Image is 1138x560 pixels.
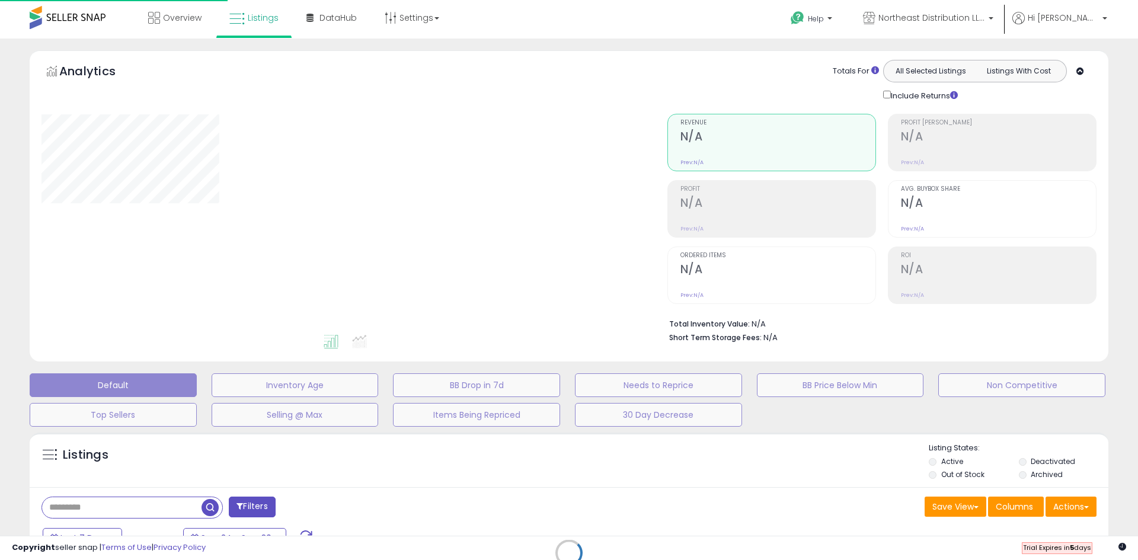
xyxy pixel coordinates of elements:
div: Totals For [833,66,879,77]
button: Inventory Age [212,373,379,397]
small: Prev: N/A [680,292,704,299]
small: Prev: N/A [901,292,924,299]
button: Non Competitive [938,373,1105,397]
button: Listings With Cost [974,63,1063,79]
span: Ordered Items [680,252,875,259]
h2: N/A [680,130,875,146]
span: Hi [PERSON_NAME] [1028,12,1099,24]
span: Avg. Buybox Share [901,186,1096,193]
span: Revenue [680,120,875,126]
h2: N/A [901,196,1096,212]
b: Total Inventory Value: [669,319,750,329]
a: Hi [PERSON_NAME] [1012,12,1107,39]
button: BB Drop in 7d [393,373,560,397]
h2: N/A [901,130,1096,146]
h2: N/A [901,263,1096,279]
small: Prev: N/A [901,159,924,166]
button: Needs to Reprice [575,373,742,397]
h5: Analytics [59,63,139,82]
span: Help [808,14,824,24]
span: Profit [680,186,875,193]
button: Selling @ Max [212,403,379,427]
b: Short Term Storage Fees: [669,332,762,343]
a: Help [781,2,844,39]
small: Prev: N/A [901,225,924,232]
button: Top Sellers [30,403,197,427]
span: ROI [901,252,1096,259]
button: 30 Day Decrease [575,403,742,427]
span: N/A [763,332,778,343]
span: Listings [248,12,279,24]
button: Default [30,373,197,397]
li: N/A [669,316,1088,330]
span: Profit [PERSON_NAME] [901,120,1096,126]
span: Overview [163,12,202,24]
button: All Selected Listings [887,63,975,79]
button: BB Price Below Min [757,373,924,397]
h2: N/A [680,263,875,279]
span: Northeast Distribution LLC [878,12,985,24]
strong: Copyright [12,542,55,553]
div: Include Returns [874,88,972,102]
i: Get Help [790,11,805,25]
h2: N/A [680,196,875,212]
small: Prev: N/A [680,159,704,166]
span: DataHub [319,12,357,24]
div: seller snap | | [12,542,206,553]
small: Prev: N/A [680,225,704,232]
button: Items Being Repriced [393,403,560,427]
